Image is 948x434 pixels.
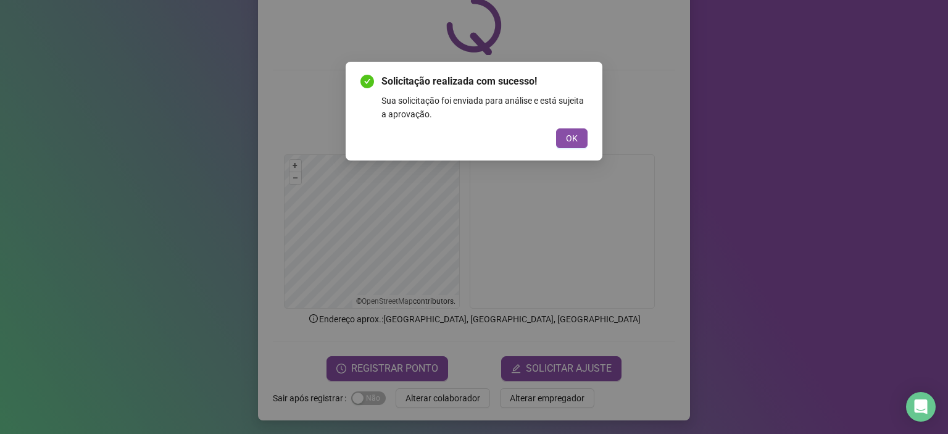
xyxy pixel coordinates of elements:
[566,131,578,145] span: OK
[381,94,588,121] div: Sua solicitação foi enviada para análise e está sujeita a aprovação.
[381,74,588,89] span: Solicitação realizada com sucesso!
[556,128,588,148] button: OK
[360,75,374,88] span: check-circle
[906,392,936,422] div: Open Intercom Messenger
